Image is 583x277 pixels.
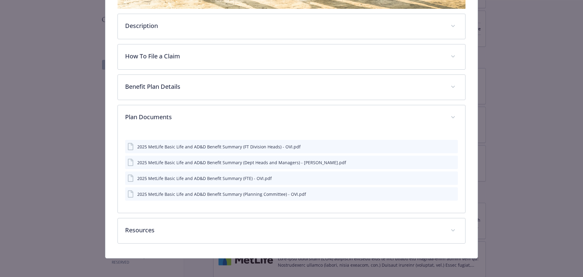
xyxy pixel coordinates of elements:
div: Benefit Plan Details [118,75,465,100]
p: How To File a Claim [125,52,444,61]
button: preview file [450,175,455,182]
button: preview file [450,144,455,150]
div: Resources [118,218,465,243]
div: 2025 MetLife Basic Life and AD&D Benefit Summary (Dept Heads and Managers) - [PERSON_NAME].pdf [137,159,346,166]
div: How To File a Claim [118,44,465,69]
button: download file [440,175,445,182]
button: preview file [450,159,455,166]
div: Description [118,14,465,39]
button: preview file [450,191,455,197]
button: download file [440,159,445,166]
p: Benefit Plan Details [125,82,444,91]
p: Description [125,21,444,30]
div: 2025 MetLife Basic Life and AD&D Benefit Summary (Planning Committee) - OVI.pdf [137,191,306,197]
div: Plan Documents [118,130,465,213]
p: Plan Documents [125,113,444,122]
p: Resources [125,226,444,235]
div: 2025 MetLife Basic Life and AD&D Benefit Summary (FT Division Heads) - OVI.pdf [137,144,301,150]
div: Plan Documents [118,105,465,130]
button: download file [440,191,445,197]
button: download file [440,144,445,150]
div: 2025 MetLife Basic Life and AD&D Benefit Summary (FTE) - OVI.pdf [137,175,272,182]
